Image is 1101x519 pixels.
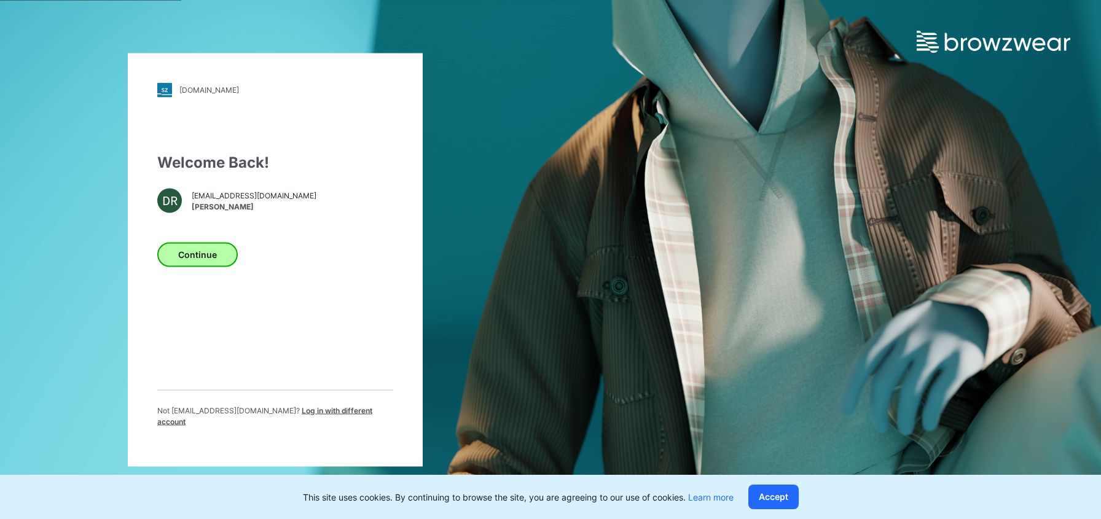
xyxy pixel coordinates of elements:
[157,188,182,213] div: DR
[688,492,734,502] a: Learn more
[179,85,239,95] div: [DOMAIN_NAME]
[157,82,393,97] a: [DOMAIN_NAME]
[748,485,799,509] button: Accept
[157,82,172,97] img: stylezone-logo.562084cfcfab977791bfbf7441f1a819.svg
[192,190,316,201] span: [EMAIL_ADDRESS][DOMAIN_NAME]
[157,151,393,173] div: Welcome Back!
[157,242,238,267] button: Continue
[303,491,734,504] p: This site uses cookies. By continuing to browse the site, you are agreeing to our use of cookies.
[917,31,1070,53] img: browzwear-logo.e42bd6dac1945053ebaf764b6aa21510.svg
[157,405,393,427] p: Not [EMAIL_ADDRESS][DOMAIN_NAME] ?
[192,201,316,213] span: [PERSON_NAME]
